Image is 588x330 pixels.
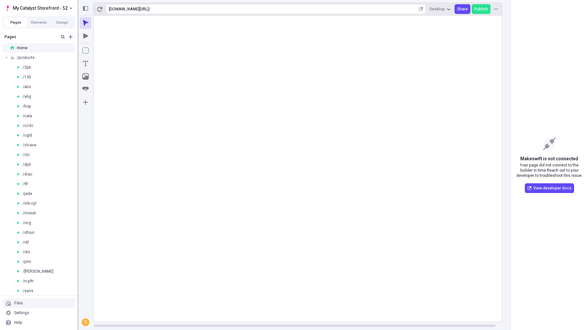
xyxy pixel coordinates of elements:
span: /otl [23,240,29,245]
button: Desktop [427,4,453,14]
span: /abs [23,84,31,89]
span: /ocg [23,220,31,225]
span: /ofsuc [23,230,35,235]
span: /mb-cyl [23,201,36,206]
span: /flf [23,181,28,187]
span: /plm [23,259,31,264]
div: Pages [5,34,56,40]
span: /afig [23,94,31,99]
span: /130 [23,74,31,80]
span: /clc [23,152,30,157]
span: /jade [23,191,32,196]
span: /ch-eve [23,142,36,148]
span: /drac [23,172,32,177]
span: /cgld [23,133,32,138]
div: Files [14,301,23,306]
span: /sans [23,288,33,293]
button: Publish [472,4,490,14]
span: Home [17,45,28,51]
span: Makeswift is not connected [520,155,578,163]
div: Help [14,320,22,325]
span: Publish [474,6,488,12]
span: /bop [23,104,31,109]
button: Image [80,71,91,82]
button: Select site [3,3,75,13]
div: [URL][DOMAIN_NAME] [109,6,149,12]
span: Desktop [430,6,445,12]
span: Your page did not connect to the builder in time. Reach out to your developer to troubleshoot thi... [516,163,583,178]
span: /3pb [23,65,31,70]
button: Share [455,4,470,14]
button: Add new [67,33,75,41]
button: Elements [27,17,51,27]
span: My Catalyst Storefront - 52 [13,4,68,12]
div: / [149,6,150,12]
button: Text [80,58,91,69]
button: Pages [4,17,27,27]
a: View developer docs [525,183,574,193]
span: /dpb [23,162,31,167]
div: Settings [14,310,29,315]
div: S [82,319,89,325]
span: /monst [23,211,36,216]
span: /products [17,55,35,60]
span: Share [457,6,468,12]
span: /ots [23,249,30,255]
button: Box [80,45,91,56]
button: Button [80,84,91,95]
span: /cala [23,113,32,119]
span: /cc3c [23,123,33,128]
span: /[PERSON_NAME] [23,269,53,274]
span: /rr-pltr [23,279,34,284]
button: Design [51,17,74,27]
